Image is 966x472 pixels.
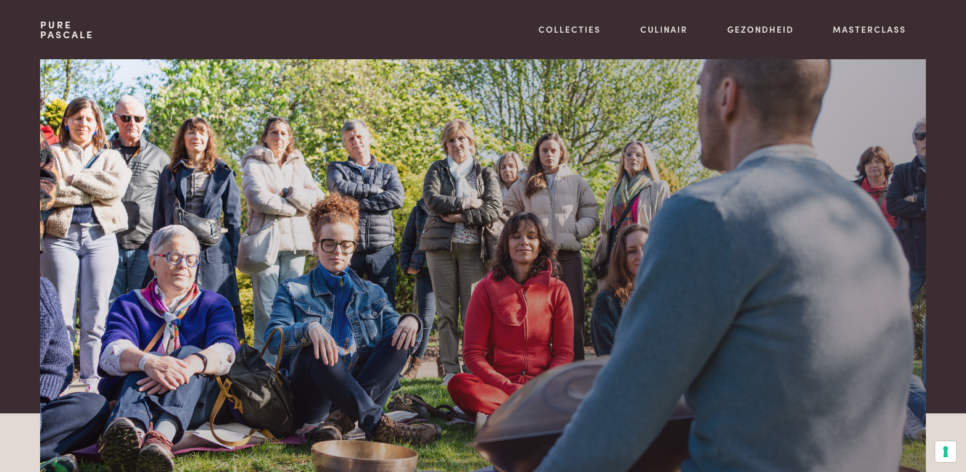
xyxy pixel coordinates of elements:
[935,441,956,462] button: Uw voorkeuren voor toestemming voor trackingtechnologieën
[539,23,601,36] a: Collecties
[640,23,688,36] a: Culinair
[833,23,906,36] a: Masterclass
[727,23,794,36] a: Gezondheid
[40,20,94,39] a: PurePascale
